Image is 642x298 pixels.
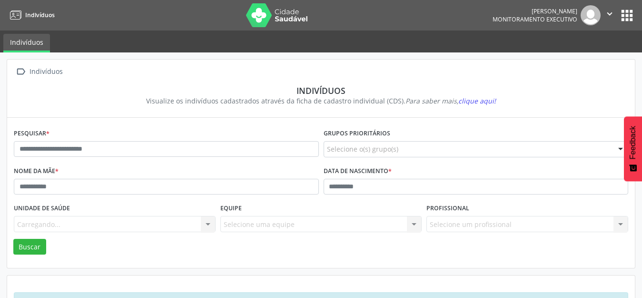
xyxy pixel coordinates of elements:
label: Grupos prioritários [324,126,390,141]
button:  [601,5,619,25]
img: img [581,5,601,25]
i:  [14,65,28,79]
label: Pesquisar [14,126,49,141]
div: [PERSON_NAME] [493,7,577,15]
a: Indivíduos [7,7,55,23]
label: Profissional [426,201,469,216]
i:  [604,9,615,19]
div: Visualize os indivíduos cadastrados através da ficha de cadastro individual (CDS). [20,96,622,106]
a: Indivíduos [3,34,50,52]
div: Indivíduos [28,65,64,79]
label: Data de nascimento [324,164,392,179]
button: Feedback - Mostrar pesquisa [624,116,642,181]
button: apps [619,7,635,24]
span: clique aqui! [458,96,496,105]
button: Buscar [13,239,46,255]
span: Selecione o(s) grupo(s) [327,144,398,154]
label: Equipe [220,201,242,216]
span: Indivíduos [25,11,55,19]
label: Unidade de saúde [14,201,70,216]
span: Monitoramento Executivo [493,15,577,23]
div: Indivíduos [20,85,622,96]
span: Feedback [629,126,637,159]
i: Para saber mais, [405,96,496,105]
a:  Indivíduos [14,65,64,79]
label: Nome da mãe [14,164,59,179]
